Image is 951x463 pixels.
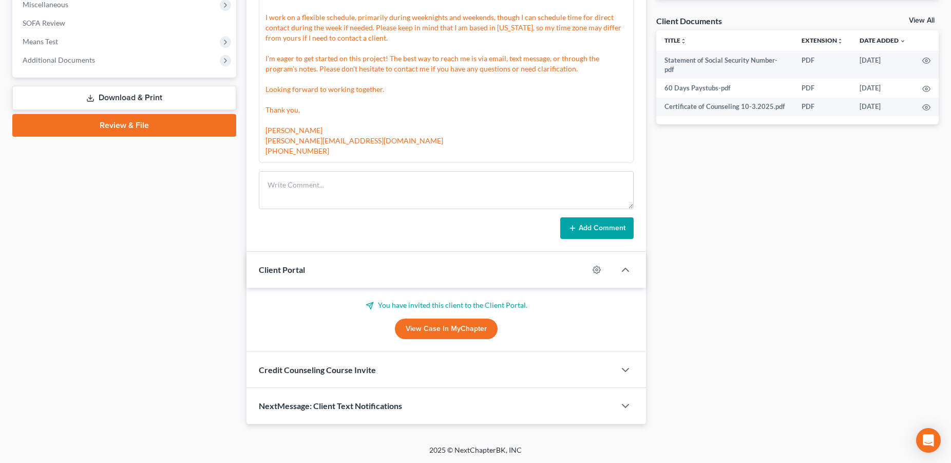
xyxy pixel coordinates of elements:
td: Certificate of Counseling 10-3.2025.pdf [656,98,793,116]
td: [DATE] [851,51,914,79]
i: unfold_more [680,38,687,44]
i: expand_more [900,38,906,44]
span: NextMessage: Client Text Notifications [259,401,402,411]
a: SOFA Review [14,14,236,32]
a: Download & Print [12,86,236,110]
a: Titleunfold_more [664,36,687,44]
span: Means Test [23,37,58,46]
td: [DATE] [851,79,914,97]
td: [DATE] [851,98,914,116]
td: PDF [793,98,851,116]
div: Client Documents [656,15,722,26]
a: View Case in MyChapter [395,319,498,339]
span: Credit Counseling Course Invite [259,365,376,375]
a: Review & File [12,114,236,137]
i: unfold_more [837,38,843,44]
span: Additional Documents [23,55,95,64]
button: Add Comment [560,217,634,239]
p: You have invited this client to the Client Portal. [259,300,634,310]
td: 60 Days Paystubs-pdf [656,79,793,97]
div: Open Intercom Messenger [916,428,941,453]
a: Extensionunfold_more [802,36,843,44]
a: View All [909,17,935,24]
td: PDF [793,51,851,79]
span: SOFA Review [23,18,65,27]
a: Date Added expand_more [860,36,906,44]
td: PDF [793,79,851,97]
span: Client Portal [259,265,305,274]
td: Statement of Social Security Number-pdf [656,51,793,79]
